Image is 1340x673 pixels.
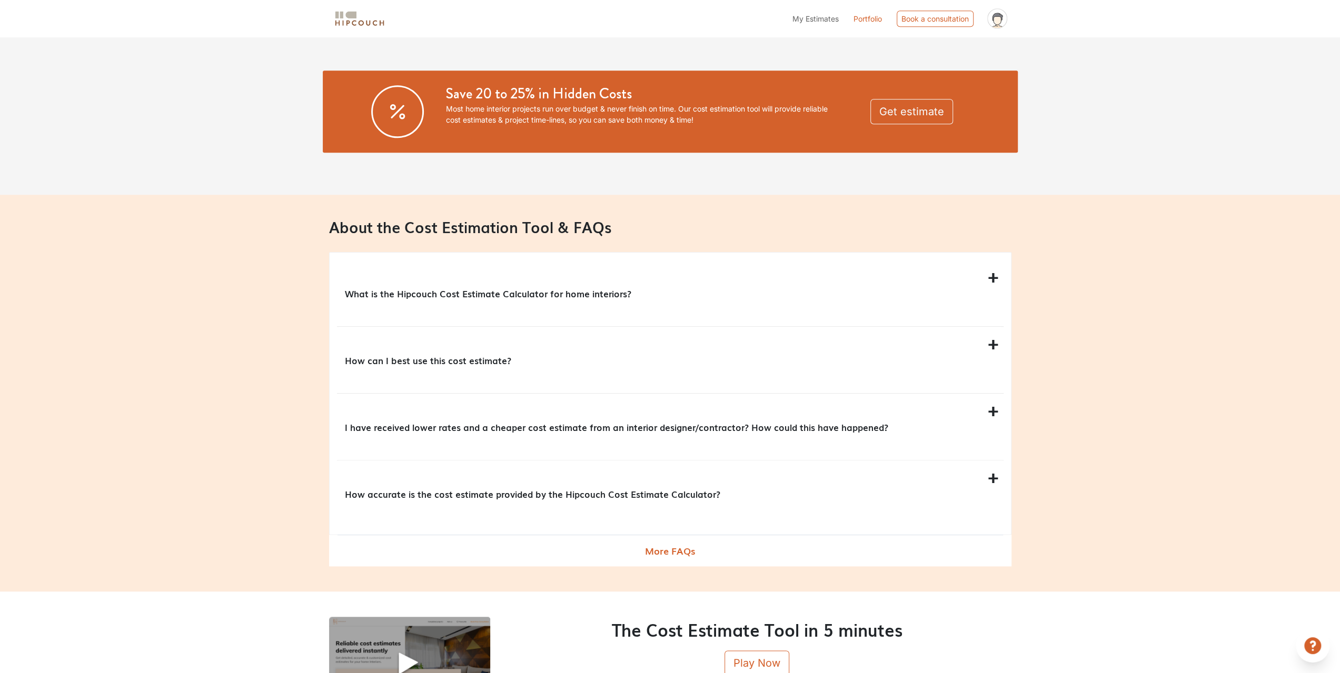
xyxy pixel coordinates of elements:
h3: About the Cost Estimation Tool & FAQs [329,218,1011,236]
p: How accurate is the cost estimate provided by the Hipcouch Cost Estimate Calculator? [345,487,991,500]
button: Get estimate [870,99,953,124]
a: Portfolio [853,13,882,24]
p: Most home interior projects run over budget & never finish on time. Our cost estimation tool will... [446,103,839,125]
h3: Save 20 to 25% in Hidden Costs [446,85,839,103]
span: More FAQs [645,535,695,566]
p: I have received lower rates and a cheaper cost estimate from an interior designer/contractor? How... [345,420,991,434]
span: My Estimates [792,14,839,23]
img: logo-horizontal.svg [333,9,386,28]
div: Book a consultation [897,11,974,27]
span: The Cost Estimate Tool in 5 minutes [612,617,902,641]
p: How can I best use this cost estimate? [345,354,991,367]
span: logo-horizontal.svg [333,7,386,31]
p: What is the Hipcouch Cost Estimate Calculator for home interiors? [345,287,991,300]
